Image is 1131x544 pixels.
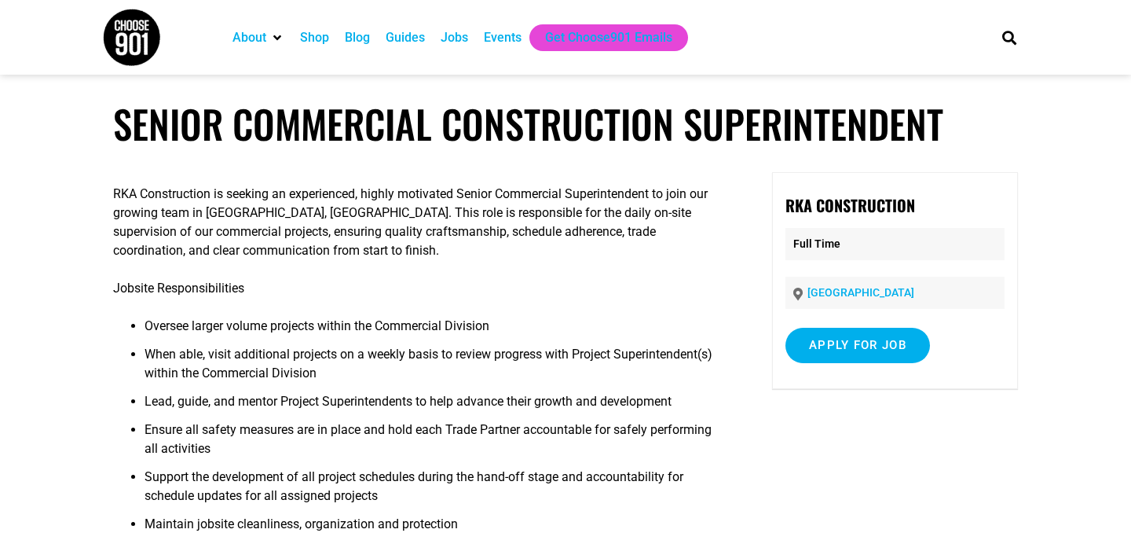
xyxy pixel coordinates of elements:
li: Oversee larger volume projects within the Commercial Division [145,317,727,345]
a: Guides [386,28,425,47]
p: Jobsite Responsibilities [113,279,727,298]
nav: Main nav [225,24,975,51]
div: Search [997,24,1023,50]
h1: Senior Commercial Construction Superintendent [113,101,1018,147]
li: Ensure all safety measures are in place and hold each Trade Partner accountable for safely perfor... [145,421,727,468]
li: When able, visit additional projects on a weekly basis to review progress with Project Superinten... [145,345,727,392]
a: Jobs [441,28,468,47]
a: Shop [300,28,329,47]
li: Support the development of all project schedules during the hand-off stage and accountability for... [145,468,727,515]
p: Full Time [785,228,1005,260]
input: Apply for job [785,328,930,363]
a: About [232,28,266,47]
li: Maintain jobsite cleanliness, organization and protection [145,515,727,543]
a: Get Choose901 Emails [545,28,672,47]
li: Lead, guide, and mentor Project Superintendents to help advance their growth and development [145,392,727,421]
a: Events [484,28,522,47]
a: [GEOGRAPHIC_DATA] [807,286,914,299]
div: About [225,24,292,51]
a: Blog [345,28,370,47]
strong: RKA Construction [785,193,915,217]
p: RKA Construction is seeking an experienced, highly motivated Senior Commercial Superintendent to ... [113,185,727,260]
